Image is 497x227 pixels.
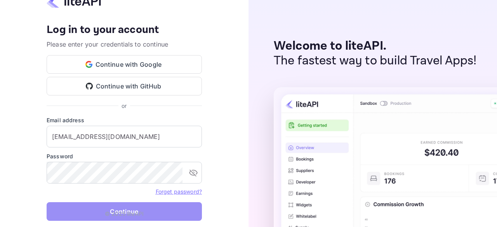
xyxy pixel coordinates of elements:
[105,210,144,218] p: © 2025 liteAPI
[47,126,202,147] input: Enter your email address
[47,152,202,160] label: Password
[274,39,477,54] p: Welcome to liteAPI.
[47,55,202,74] button: Continue with Google
[47,116,202,124] label: Email address
[47,202,202,221] button: Continue
[47,77,202,95] button: Continue with GitHub
[186,165,201,180] button: toggle password visibility
[47,23,202,37] h4: Log in to your account
[156,188,202,195] a: Forget password?
[47,40,202,49] p: Please enter your credentials to continue
[274,54,477,68] p: The fastest way to build Travel Apps!
[122,102,127,110] p: or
